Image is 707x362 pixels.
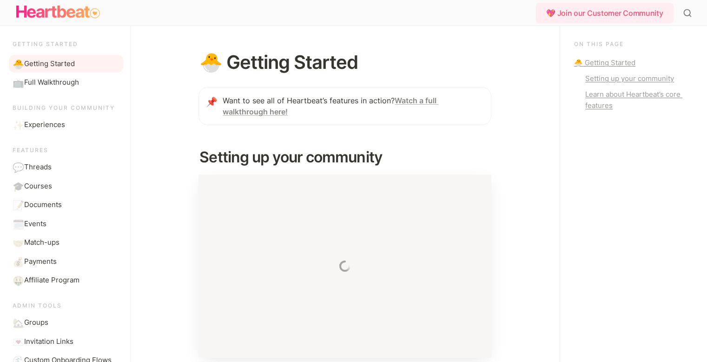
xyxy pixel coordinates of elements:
[9,55,123,73] a: 🐣Getting Started
[16,3,100,21] img: Logo
[9,215,123,233] a: 🗓️Events
[13,59,22,68] span: 🐣
[13,200,22,209] span: 📝
[9,177,123,195] a: 🎓Courses
[9,158,123,176] a: 💬Threads
[24,237,59,248] span: Match-ups
[574,89,688,111] a: Learn about Heartbeat’s core features
[13,40,78,47] span: Getting started
[9,116,123,134] a: ✨Experiences
[13,275,22,284] span: 🤑
[9,333,123,351] a: 💌Invitation Links
[24,275,79,286] span: Affiliate Program
[24,181,52,192] span: Courses
[24,162,52,173] span: Threads
[24,120,65,130] span: Experiences
[13,336,22,346] span: 💌
[13,77,22,87] span: 📺
[13,104,115,111] span: Building your community
[585,73,688,84] div: Setting up your community
[24,77,79,88] span: Full Walkthrough
[9,74,123,92] a: 📺Full Walkthrough
[574,57,688,68] a: 🐣 Getting Started
[13,256,22,266] span: 💰
[13,162,22,171] span: 💬
[198,145,491,170] h2: Setting up your community
[574,73,688,84] a: Setting up your community
[574,40,624,47] span: On this page
[24,317,48,328] span: Groups
[13,302,62,309] span: Admin Tools
[13,181,22,190] span: 🎓
[13,317,22,327] span: 🏡
[24,59,75,69] span: Getting Started
[536,3,673,23] div: 💖 Join our Customer Community
[9,196,123,214] a: 📝Documents
[198,52,491,73] h1: 🐣 Getting Started
[13,120,22,129] span: ✨
[13,147,48,154] span: Features
[206,96,218,107] span: 📌
[24,256,57,267] span: Payments
[24,336,73,347] span: Invitation Links
[9,314,123,332] a: 🏡Groups
[9,234,123,252] a: 🤝Match-ups
[13,219,22,228] span: 🗓️
[536,3,677,23] a: 💖 Join our Customer Community
[24,200,62,210] span: Documents
[24,219,46,229] span: Events
[223,96,438,116] span: Want to see all of Heartbeat’s features in action?
[13,237,22,247] span: 🤝
[9,253,123,271] a: 💰Payments
[9,271,123,289] a: 🤑Affiliate Program
[585,89,688,111] div: Learn about Heartbeat’s core features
